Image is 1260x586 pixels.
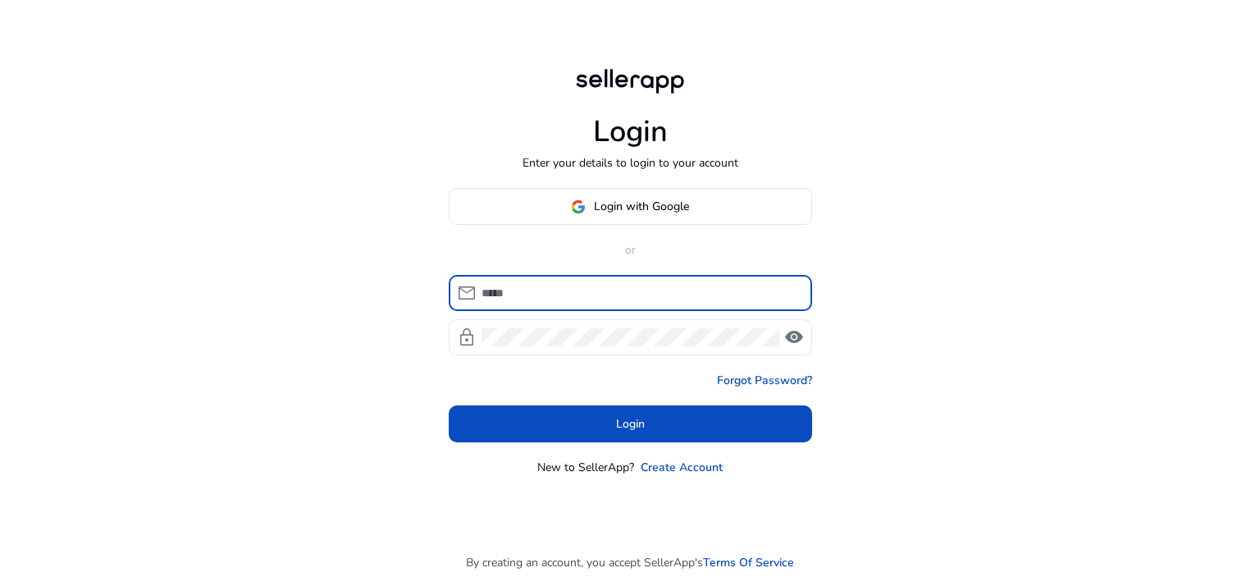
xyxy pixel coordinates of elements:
[641,459,723,476] a: Create Account
[703,554,794,571] a: Terms Of Service
[449,188,812,225] button: Login with Google
[717,372,812,389] a: Forgot Password?
[449,405,812,442] button: Login
[571,199,586,214] img: google-logo.svg
[449,241,812,259] p: or
[593,114,668,149] h1: Login
[616,415,645,433] span: Login
[594,198,689,215] span: Login with Google
[523,154,738,172] p: Enter your details to login to your account
[784,327,804,347] span: visibility
[537,459,634,476] p: New to SellerApp?
[457,327,477,347] span: lock
[457,283,477,303] span: mail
